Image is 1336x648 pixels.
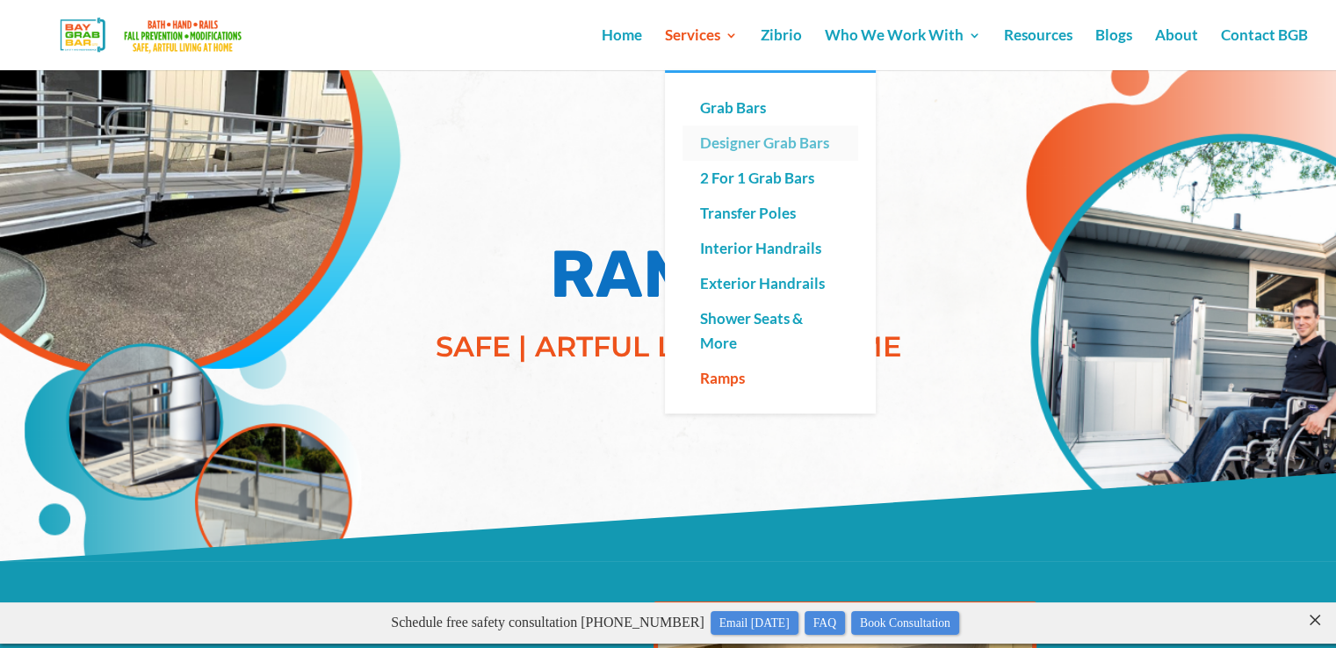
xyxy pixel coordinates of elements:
[1306,4,1324,21] close: ×
[761,29,802,70] a: Zibrio
[682,196,858,231] a: Transfer Poles
[404,232,931,327] h1: RAMPS
[682,301,858,361] a: Shower Seats & More
[30,12,277,58] img: Bay Grab Bar
[682,231,858,266] a: Interior Handrails
[825,29,981,70] a: Who We Work With
[682,126,858,161] a: Designer Grab Bars
[602,29,642,70] a: Home
[682,266,858,301] a: Exterior Handrails
[682,161,858,196] a: 2 For 1 Grab Bars
[1095,29,1132,70] a: Blogs
[851,9,959,32] a: Book Consultation
[1004,29,1072,70] a: Resources
[42,7,1308,34] p: Schedule free safety consultation [PHONE_NUMBER]
[404,326,931,368] p: SAFE | ARTFUL LIVING AT HOME
[1155,29,1198,70] a: About
[682,90,858,126] a: Grab Bars
[805,9,845,32] a: FAQ
[682,361,858,396] a: Ramps
[665,29,738,70] a: Services
[1221,29,1308,70] a: Contact BGB
[711,9,798,32] a: Email [DATE]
